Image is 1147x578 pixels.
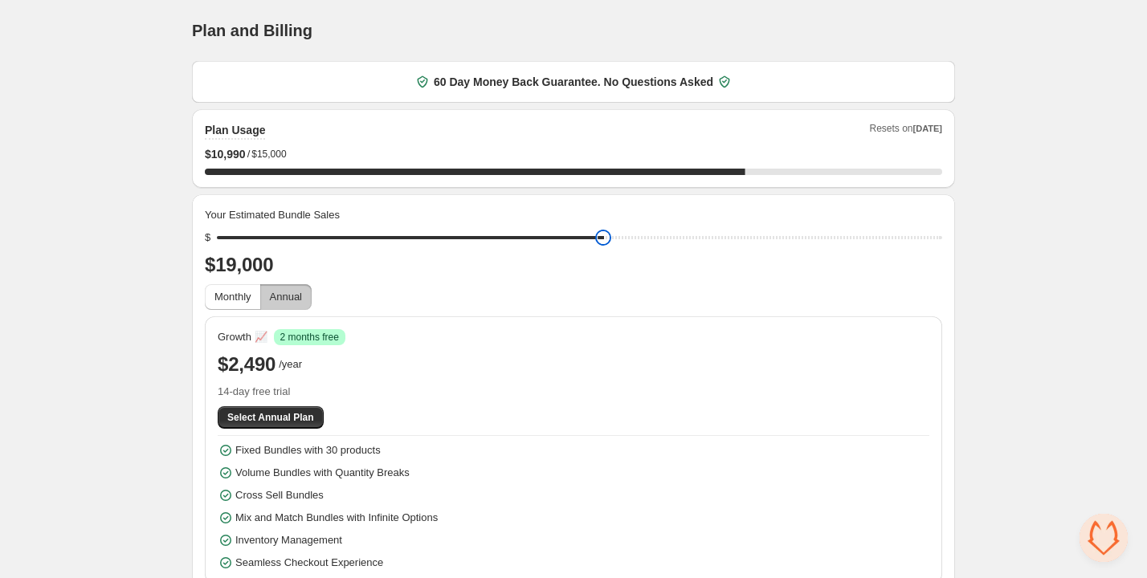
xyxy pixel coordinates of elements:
div: / [205,146,942,162]
button: Select Annual Plan [218,406,324,429]
h2: Plan Usage [205,122,265,138]
span: Mix and Match Bundles with Infinite Options [235,510,438,526]
span: $2,490 [218,352,276,377]
span: /year [279,356,302,372]
span: [DATE] [913,124,942,133]
div: Open chat [1080,514,1128,562]
span: 2 months free [280,331,339,344]
span: Volume Bundles with Quantity Breaks [235,465,410,481]
button: Annual [260,284,312,310]
span: Resets on [870,122,943,140]
span: $15,000 [251,148,286,161]
span: $ 10,990 [205,146,246,162]
span: Growth 📈 [218,329,267,345]
span: Monthly [214,291,251,303]
span: Fixed Bundles with 30 products [235,442,381,458]
span: 60 Day Money Back Guarantee. No Questions Asked [434,74,713,90]
span: Inventory Management [235,532,342,548]
button: Monthly [205,284,261,310]
span: Annual [270,291,302,303]
span: 14-day free trial [218,384,929,400]
h2: $19,000 [205,252,942,278]
span: Seamless Checkout Experience [235,555,383,571]
div: $ [205,230,210,246]
h1: Plan and Billing [192,21,312,40]
span: Your Estimated Bundle Sales [205,207,340,223]
span: Select Annual Plan [227,411,314,424]
span: Cross Sell Bundles [235,487,324,503]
